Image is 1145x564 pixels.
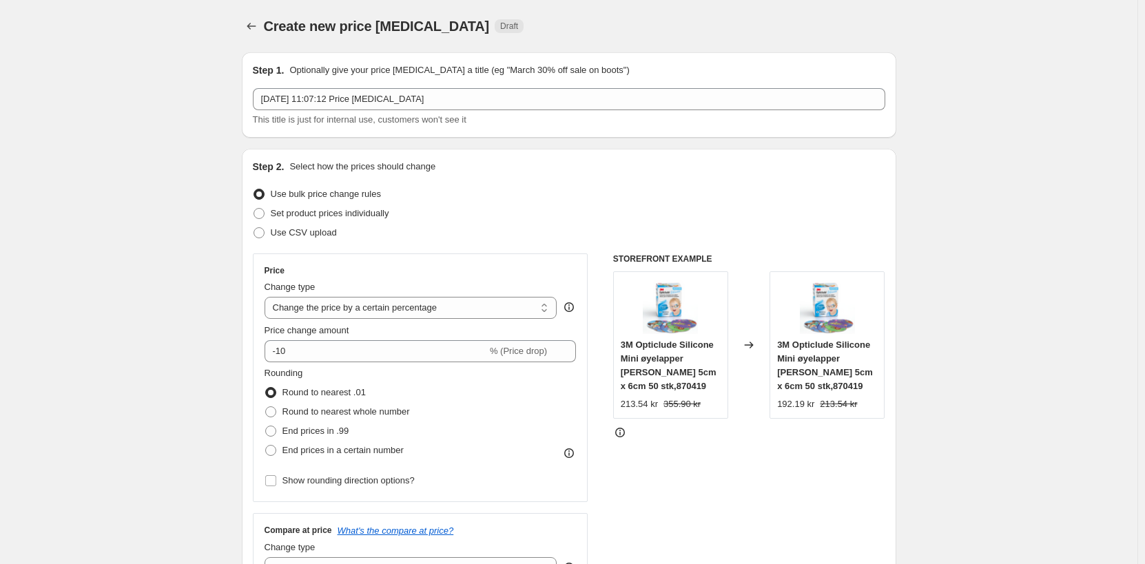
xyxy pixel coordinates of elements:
button: Price change jobs [242,17,261,36]
h2: Step 1. [253,63,285,77]
p: Optionally give your price [MEDICAL_DATA] a title (eg "March 30% off sale on boots") [289,63,629,77]
span: Create new price [MEDICAL_DATA] [264,19,490,34]
span: End prices in .99 [282,426,349,436]
span: Round to nearest whole number [282,406,410,417]
p: Select how the prices should change [289,160,435,174]
h6: STOREFRONT EXAMPLE [613,253,885,264]
span: Change type [265,542,316,552]
input: 30% off holiday sale [253,88,885,110]
span: % (Price drop) [490,346,547,356]
span: 3M Opticlude Silicone Mini øyelapper [PERSON_NAME] 5cm x 6cm 50 stk,870419 [777,340,873,391]
span: End prices in a certain number [282,445,404,455]
strike: 355.90 kr [663,397,701,411]
div: 192.19 kr [777,397,814,411]
span: Price change amount [265,325,349,335]
span: 3M Opticlude Silicone Mini øyelapper [PERSON_NAME] 5cm x 6cm 50 stk,870419 [621,340,716,391]
input: -15 [265,340,487,362]
span: Use CSV upload [271,227,337,238]
span: Show rounding direction options? [282,475,415,485]
div: 213.54 kr [621,397,658,411]
img: 2024-07-1621.48.06_80x.png [800,279,855,334]
div: help [562,300,576,314]
button: What's the compare at price? [338,525,454,536]
span: This title is just for internal use, customers won't see it [253,114,466,125]
img: 2024-07-1621.48.06_80x.png [643,279,698,334]
strike: 213.54 kr [820,397,857,411]
span: Use bulk price change rules [271,189,381,199]
span: Set product prices individually [271,208,389,218]
span: Draft [500,21,518,32]
span: Round to nearest .01 [282,387,366,397]
h2: Step 2. [253,160,285,174]
span: Rounding [265,368,303,378]
span: Change type [265,282,316,292]
h3: Price [265,265,285,276]
h3: Compare at price [265,525,332,536]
